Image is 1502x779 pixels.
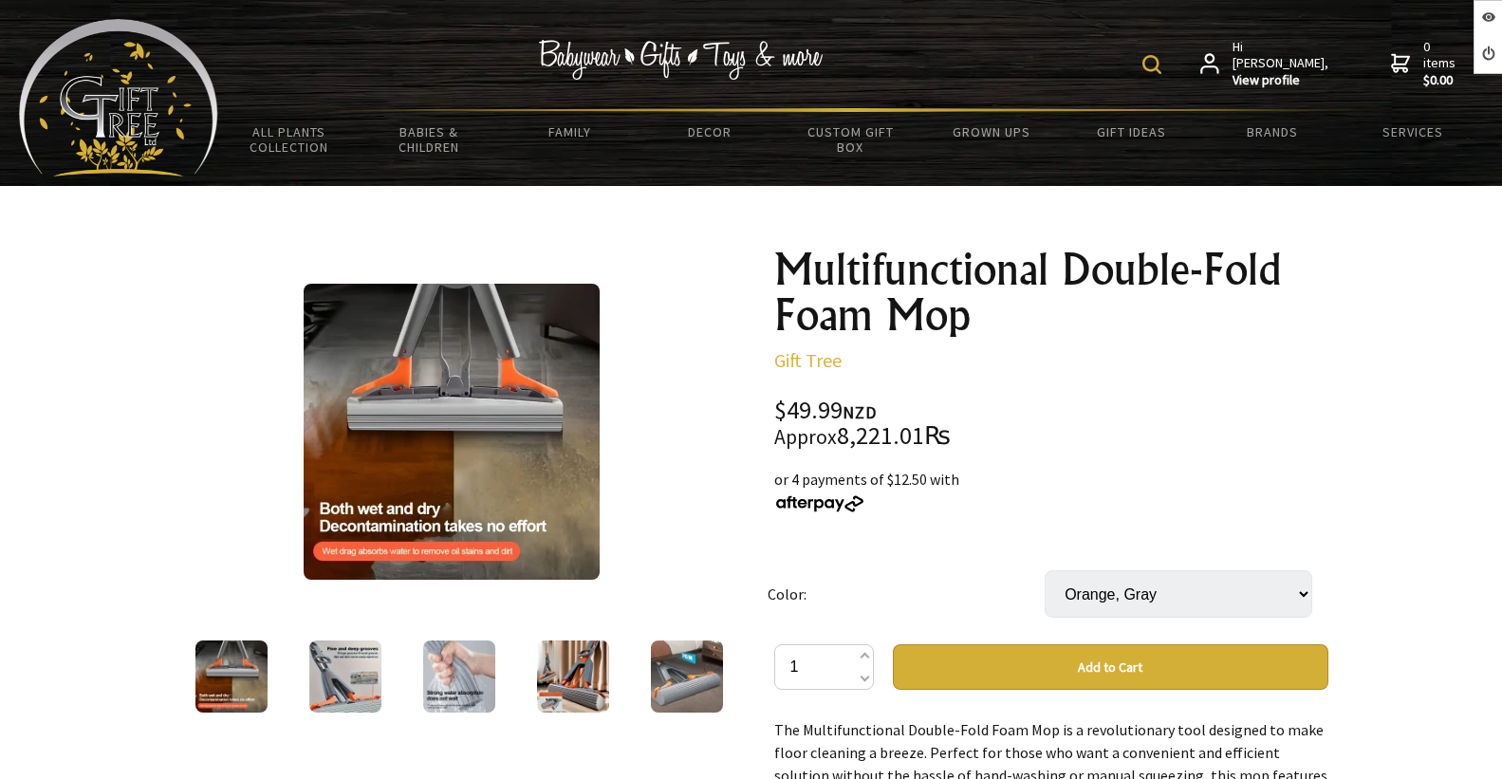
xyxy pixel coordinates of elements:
[774,399,1328,449] div: $49.99 8,221.01₨
[1200,39,1330,89] a: Hi [PERSON_NAME],View profile
[1233,39,1330,89] span: Hi [PERSON_NAME],
[1062,112,1202,152] a: Gift Ideas
[893,644,1328,690] button: Add to Cart
[774,468,1328,513] div: or 4 payments of $12.50 with
[640,112,780,152] a: Decor
[423,640,495,713] img: Multifunctional Double-Fold Foam Mop
[1233,72,1330,89] strong: View profile
[19,19,218,176] img: Babyware - Gifts - Toys and more...
[774,495,865,512] img: Afterpay
[309,640,381,713] img: Multifunctional Double-Fold Foam Mop
[651,640,723,713] img: Multifunctional Double-Fold Foam Mop
[1202,112,1343,152] a: Brands
[843,401,877,423] span: NZD
[499,112,640,152] a: Family
[780,112,920,167] a: Custom Gift Box
[359,112,499,167] a: Babies & Children
[304,284,600,580] img: Multifunctional Double-Fold Foam Mop
[1423,72,1459,89] strong: $0.00
[768,544,1045,644] td: Color:
[774,424,837,450] small: Approx
[537,640,609,713] img: Multifunctional Double-Fold Foam Mop
[921,112,1062,152] a: Grown Ups
[1343,112,1483,152] a: Services
[538,40,823,80] img: Babywear - Gifts - Toys & more
[774,247,1328,338] h1: Multifunctional Double-Fold Foam Mop
[218,112,359,167] a: All Plants Collection
[1423,38,1459,89] span: 0 items
[195,640,268,713] img: Multifunctional Double-Fold Foam Mop
[1391,39,1459,89] a: 0 items$0.00
[1142,55,1161,74] img: product search
[774,348,842,372] a: Gift Tree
